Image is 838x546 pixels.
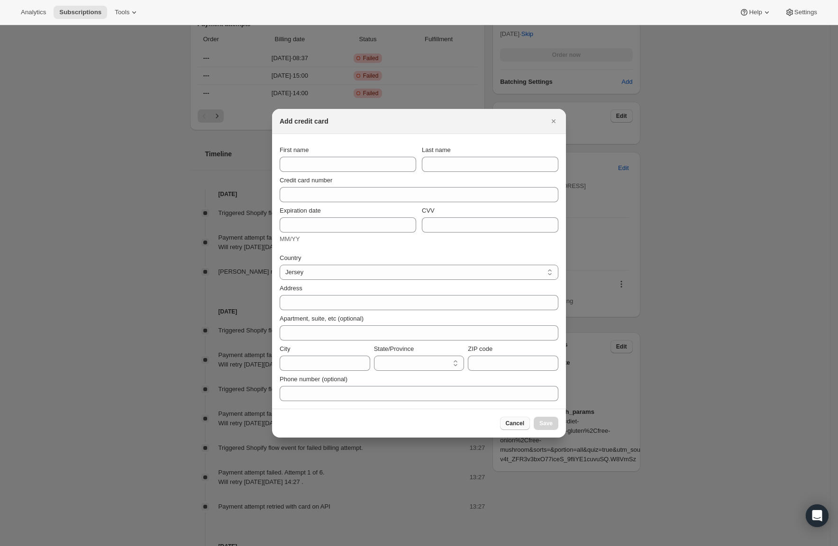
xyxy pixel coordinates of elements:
[280,177,332,184] span: Credit card number
[280,254,301,261] span: Country
[280,285,302,292] span: Address
[59,9,101,16] span: Subscriptions
[547,115,560,128] button: Close
[15,6,52,19] button: Analytics
[500,417,530,430] button: Cancel
[280,345,290,352] span: City
[374,345,414,352] span: State/Province
[468,345,492,352] span: ZIP code
[806,504,829,527] div: Open Intercom Messenger
[422,146,451,153] span: Last name
[280,116,328,126] h2: Add credit card
[422,207,435,214] span: CVV
[734,6,777,19] button: Help
[280,315,364,322] span: Apartment, suite, etc (optional)
[280,207,321,214] span: Expiration date
[280,376,347,383] span: Phone number (optional)
[109,6,145,19] button: Tools
[749,9,762,16] span: Help
[115,9,129,16] span: Tools
[280,235,300,242] span: MM/YY
[794,9,817,16] span: Settings
[506,420,524,427] span: Cancel
[21,9,46,16] span: Analytics
[280,146,309,153] span: First name
[779,6,823,19] button: Settings
[54,6,107,19] button: Subscriptions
